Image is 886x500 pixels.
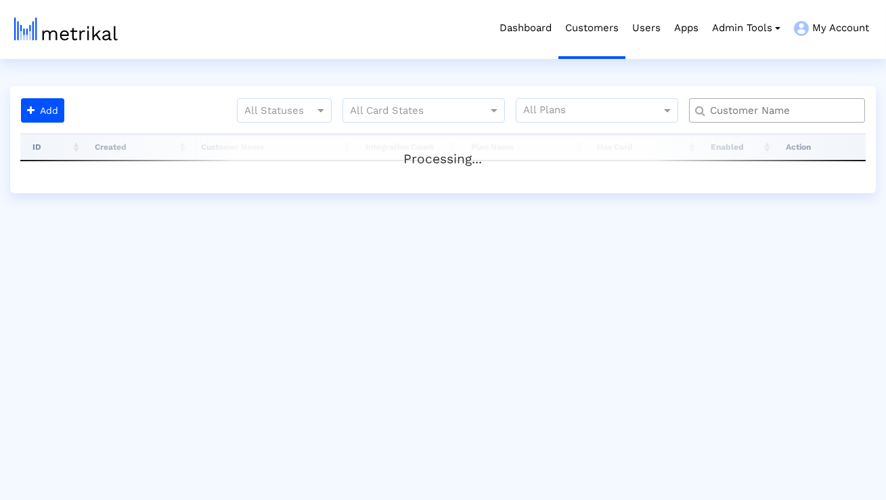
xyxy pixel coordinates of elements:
[20,133,83,161] th: ID
[523,102,663,120] input: All Plans
[699,133,774,161] th: Enabled
[21,98,64,123] button: Add
[83,133,188,161] th: Created
[353,133,459,161] th: Integration Count
[350,102,473,120] input: All Card States
[14,18,118,41] img: metrical-logo-light.png
[774,133,866,161] th: Action
[20,136,866,163] div: Processing...
[701,104,860,118] input: Customer Name
[585,133,699,161] th: Has Card
[794,21,809,36] img: my-account-menu-icon.png
[189,133,353,161] th: Customer Name
[459,133,585,161] th: Plan Name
